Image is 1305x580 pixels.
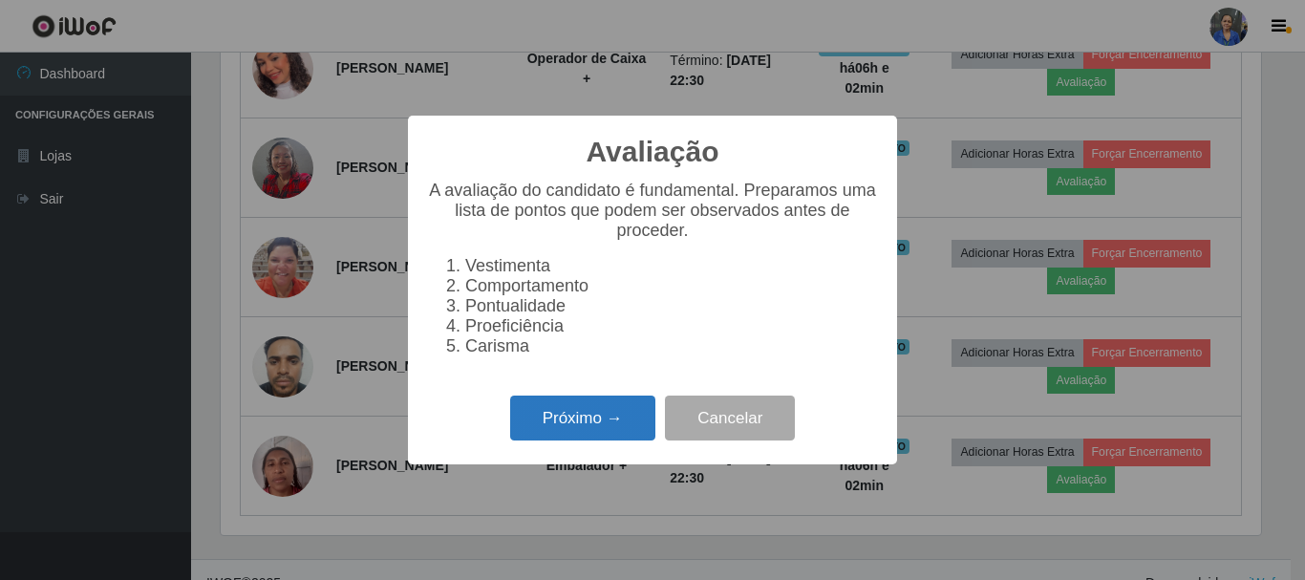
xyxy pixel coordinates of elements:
button: Cancelar [665,396,795,440]
li: Vestimenta [465,256,878,276]
button: Próximo → [510,396,655,440]
h2: Avaliação [587,135,719,169]
p: A avaliação do candidato é fundamental. Preparamos uma lista de pontos que podem ser observados a... [427,181,878,241]
li: Carisma [465,336,878,356]
li: Comportamento [465,276,878,296]
li: Proeficiência [465,316,878,336]
li: Pontualidade [465,296,878,316]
